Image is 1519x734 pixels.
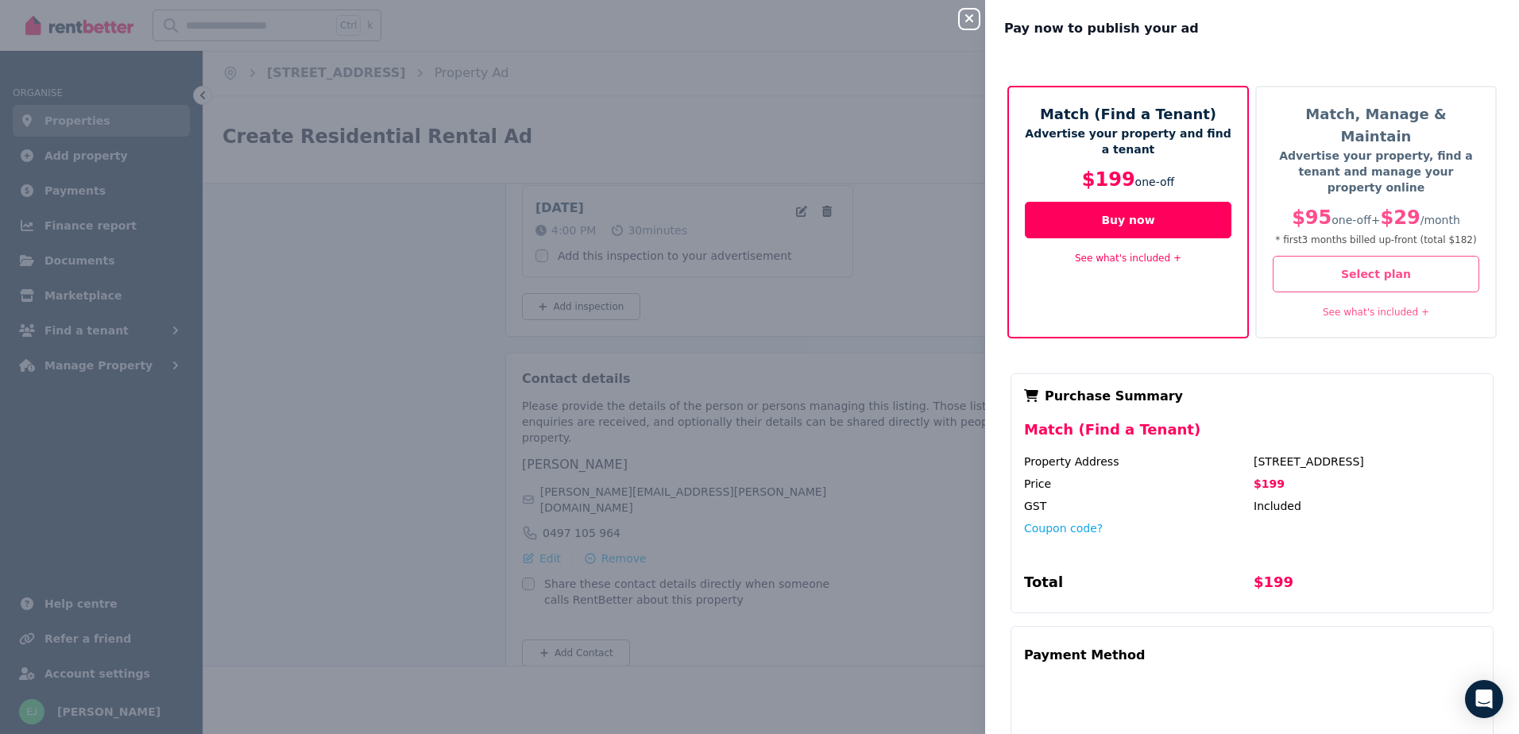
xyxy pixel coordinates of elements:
div: Price [1024,476,1250,492]
div: Open Intercom Messenger [1465,680,1503,718]
h5: Match, Manage & Maintain [1273,103,1479,148]
span: $199 [1082,168,1135,191]
span: / month [1420,214,1460,226]
a: See what's included + [1075,253,1181,264]
p: Advertise your property, find a tenant and manage your property online [1273,148,1479,195]
div: [STREET_ADDRESS] [1254,454,1480,469]
div: Match (Find a Tenant) [1024,419,1480,454]
h5: Match (Find a Tenant) [1025,103,1231,126]
div: Payment Method [1024,639,1145,671]
div: Included [1254,498,1480,514]
button: Buy now [1025,202,1231,238]
p: Advertise your property and find a tenant [1025,126,1231,157]
span: one-off [1135,176,1175,188]
a: See what's included + [1323,307,1429,318]
p: * first 3 month s billed up-front (total $182 ) [1273,234,1479,246]
div: Property Address [1024,454,1250,469]
button: Coupon code? [1024,520,1103,536]
span: + [1371,214,1381,226]
div: Total [1024,571,1250,600]
span: $95 [1292,207,1332,229]
div: Purchase Summary [1024,387,1480,406]
div: $199 [1254,571,1480,600]
span: $29 [1381,207,1420,229]
div: GST [1024,498,1250,514]
span: Pay now to publish your ad [1004,19,1199,38]
button: Select plan [1273,256,1479,292]
span: one-off [1332,214,1371,226]
span: $199 [1254,477,1285,490]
